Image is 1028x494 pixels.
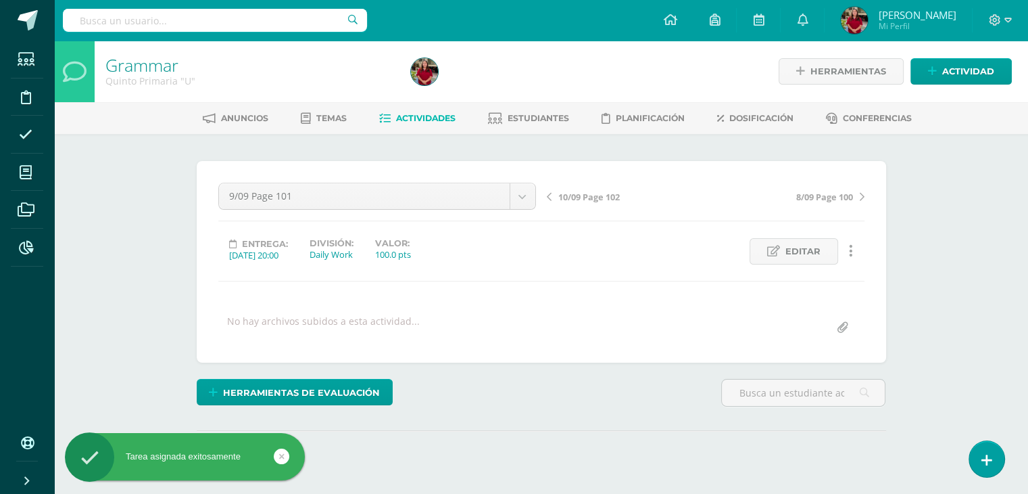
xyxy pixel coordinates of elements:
a: Grammar [105,53,178,76]
div: Quinto Primaria 'U' [105,74,395,87]
span: Actividades [396,113,456,123]
a: Estudiantes [488,108,569,129]
img: db05960aaf6b1e545792e2ab8cc01445.png [841,7,868,34]
span: Actividad [942,59,994,84]
span: [PERSON_NAME] [878,8,956,22]
a: Herramientas de evaluación [197,379,393,405]
span: Mi Perfil [878,20,956,32]
a: Conferencias [826,108,912,129]
span: Herramientas [810,59,886,84]
input: Busca un estudiante aquí... [722,380,885,406]
div: Tarea asignada exitosamente [65,451,305,463]
span: Editar [785,239,821,264]
div: [DATE] 20:00 [229,249,288,261]
a: Dosificación [717,108,793,129]
a: Anuncios [203,108,268,129]
a: Planificación [602,108,685,129]
span: Entrega: [242,239,288,249]
h1: Grammar [105,55,395,74]
span: 10/09 Page 102 [558,191,620,203]
label: Valor: [375,238,411,248]
span: Herramientas de evaluación [223,380,380,405]
a: Actividades [379,108,456,129]
a: 10/09 Page 102 [547,189,706,203]
input: Busca un usuario... [63,9,367,32]
span: Temas [316,113,347,123]
span: Dosificación [729,113,793,123]
div: 100.0 pts [375,248,411,261]
span: Conferencias [843,113,912,123]
a: Temas [301,108,347,129]
div: Daily Work [310,248,353,261]
label: División: [310,238,353,248]
a: 8/09 Page 100 [706,189,864,203]
span: Planificación [616,113,685,123]
a: 9/09 Page 101 [219,183,535,209]
a: Actividad [910,58,1012,85]
span: Estudiantes [508,113,569,123]
img: db05960aaf6b1e545792e2ab8cc01445.png [411,58,438,85]
div: No hay archivos subidos a esta actividad... [227,315,420,341]
span: 8/09 Page 100 [796,191,853,203]
span: Anuncios [221,113,268,123]
a: Herramientas [779,58,904,85]
span: 9/09 Page 101 [229,183,499,209]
